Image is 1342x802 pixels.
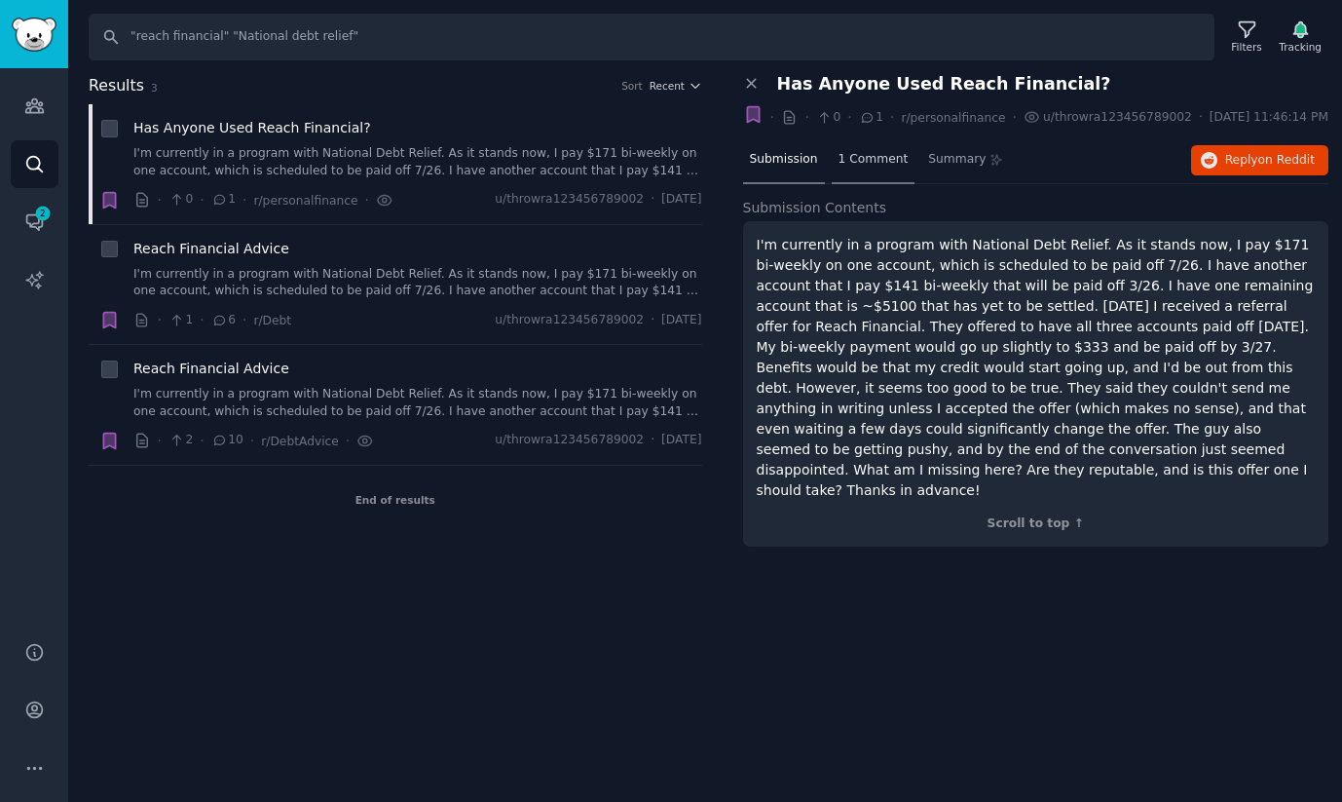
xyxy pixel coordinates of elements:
span: · [365,190,369,210]
span: · [250,431,254,451]
span: 10 [211,432,243,449]
a: Reach Financial Advice [133,239,289,259]
span: · [158,190,162,210]
span: · [770,107,774,128]
a: 2 [11,198,58,246]
span: u/throwra123456789002 [1043,109,1192,127]
div: Tracking [1279,40,1322,54]
span: 1 [168,312,193,329]
a: I'm currently in a program with National Debt Relief. As it stands now, I pay $171 bi-weekly on o... [133,266,702,300]
button: Recent [650,79,702,93]
span: u/throwra123456789002 [495,432,644,449]
span: 6 [211,312,236,329]
span: 1 [859,109,883,127]
span: · [242,310,246,330]
span: Reply [1225,152,1315,170]
a: I'm currently in a program with National Debt Relief. As it stands now, I pay $171 bi-weekly on o... [133,386,702,420]
span: · [200,190,204,210]
span: · [200,431,204,451]
span: Has Anyone Used Reach Financial? [777,74,1111,95]
span: r/DebtAdvice [261,435,339,448]
div: Filters [1231,40,1261,54]
span: · [651,312,654,329]
a: Has Anyone Used Reach Financial? [133,118,371,138]
span: r/personalfinance [253,194,357,208]
span: 0 [168,191,193,209]
span: r/Debt [253,314,291,327]
span: Recent [650,79,685,93]
span: [DATE] [661,432,701,449]
span: Summary [928,151,986,169]
span: 1 [211,191,236,209]
img: GummySearch logo [12,18,56,52]
span: · [346,431,350,451]
span: [DATE] [661,312,701,329]
span: · [804,107,808,128]
span: 2 [168,432,193,449]
button: Tracking [1272,17,1328,57]
p: I'm currently in a program with National Debt Relief. As it stands now, I pay $171 bi-weekly on o... [757,235,1316,501]
span: u/throwra123456789002 [495,312,644,329]
div: Scroll to top ↑ [757,516,1316,533]
a: Reach Financial Advice [133,359,289,379]
span: · [890,107,894,128]
span: Results [89,74,144,98]
span: u/throwra123456789002 [495,191,644,209]
span: [DATE] 11:46:14 PM [1210,109,1328,127]
span: · [847,107,851,128]
span: · [200,310,204,330]
span: · [1013,107,1017,128]
span: 1 Comment [839,151,909,169]
span: on Reddit [1258,153,1315,167]
button: Replyon Reddit [1191,145,1328,176]
span: · [158,310,162,330]
span: 3 [151,82,158,94]
span: · [651,191,654,209]
span: · [158,431,162,451]
input: Search Keyword [89,14,1214,60]
span: · [651,432,654,449]
a: I'm currently in a program with National Debt Relief. As it stands now, I pay $171 bi-weekly on o... [133,145,702,179]
span: Submission Contents [743,198,887,218]
span: r/personalfinance [901,111,1005,125]
div: Sort [621,79,643,93]
span: 2 [34,207,52,220]
span: Submission [750,151,818,169]
span: · [1199,109,1203,127]
span: [DATE] [661,191,701,209]
span: 0 [816,109,840,127]
div: End of results [89,466,702,534]
span: · [242,190,246,210]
